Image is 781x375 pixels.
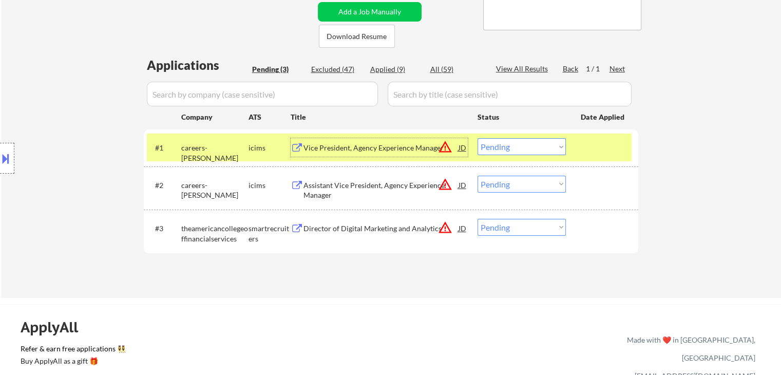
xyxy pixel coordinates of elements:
[303,143,459,153] div: Vice President, Agency Experience Manager
[291,112,468,122] div: Title
[609,64,626,74] div: Next
[438,177,452,192] button: warning_amber
[249,223,291,243] div: smartrecruiters
[370,64,422,74] div: Applied (9)
[249,180,291,191] div: icims
[563,64,579,74] div: Back
[438,140,452,154] button: warning_amber
[623,331,755,367] div: Made with ❤️ in [GEOGRAPHIC_DATA], [GEOGRAPHIC_DATA]
[581,112,626,122] div: Date Applied
[181,143,249,163] div: careers-[PERSON_NAME]
[586,64,609,74] div: 1 / 1
[430,64,482,74] div: All (59)
[318,2,422,22] button: Add a Job Manually
[388,82,632,106] input: Search by title (case sensitive)
[181,112,249,122] div: Company
[252,64,303,74] div: Pending (3)
[249,112,291,122] div: ATS
[438,220,452,235] button: warning_amber
[303,180,459,200] div: Assistant Vice President, Agency Experience Manager
[458,138,468,157] div: JD
[21,356,123,369] a: Buy ApplyAll as a gift 🎁
[478,107,566,126] div: Status
[181,180,249,200] div: careers-[PERSON_NAME]
[303,223,459,234] div: Director of Digital Marketing and Analytics
[21,358,123,365] div: Buy ApplyAll as a gift 🎁
[21,318,90,336] div: ApplyAll
[249,143,291,153] div: icims
[458,219,468,237] div: JD
[319,25,395,48] button: Download Resume
[496,64,551,74] div: View All Results
[311,64,363,74] div: Excluded (47)
[181,223,249,243] div: theamericancollegeoffinancialservices
[147,59,249,71] div: Applications
[147,82,378,106] input: Search by company (case sensitive)
[458,176,468,194] div: JD
[21,345,412,356] a: Refer & earn free applications 👯‍♀️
